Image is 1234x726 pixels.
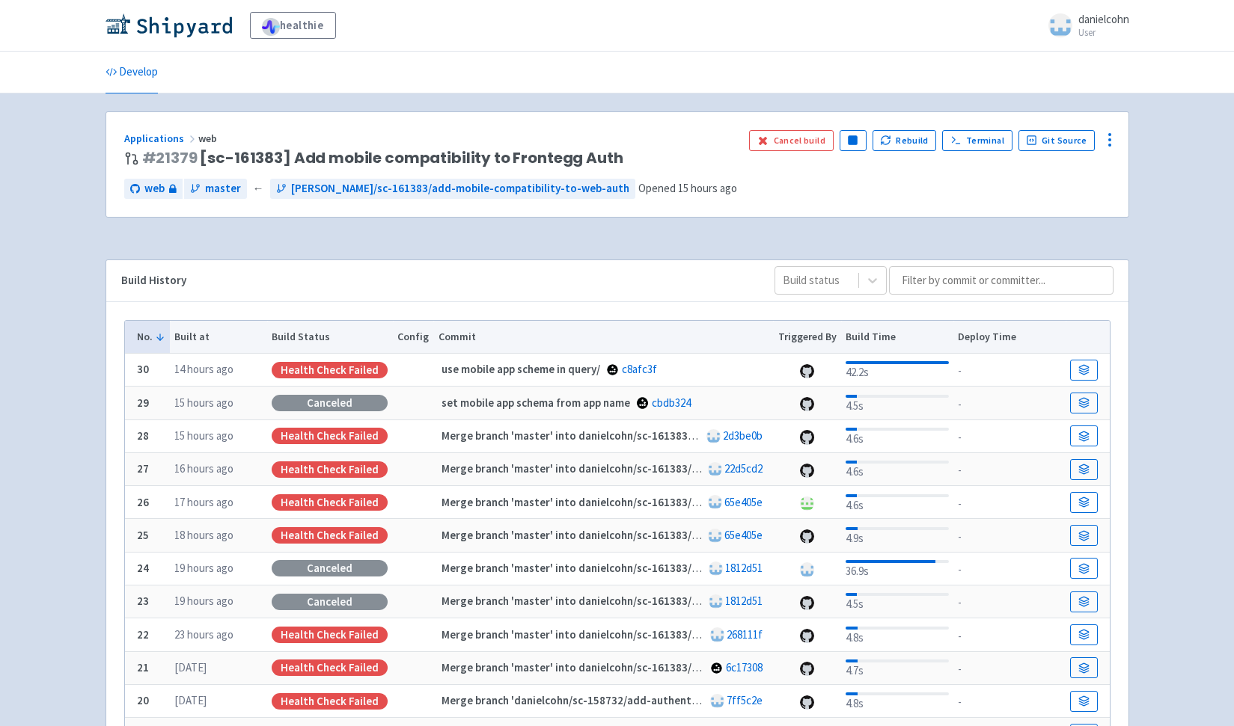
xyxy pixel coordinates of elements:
[958,393,1060,413] div: -
[749,130,834,151] button: Cancel build
[205,180,241,197] span: master
[174,693,207,707] time: [DATE]
[174,362,233,376] time: 14 hours ago
[1018,130,1096,151] a: Git Source
[724,461,763,476] a: 22d5cd2
[433,321,773,354] th: Commit
[958,360,1060,380] div: -
[846,689,948,713] div: 4.8s
[958,493,1060,513] div: -
[442,561,889,575] strong: Merge branch 'master' into danielcohn/sc-161383/add-mobile-compatibility-to-web-auth
[1070,591,1097,612] a: Build Details
[142,147,198,168] a: #21379
[1078,28,1129,37] small: User
[272,428,388,444] div: Health check failed
[678,181,737,195] time: 15 hours ago
[272,560,388,576] div: Canceled
[726,660,763,674] a: 6c17308
[1078,12,1129,26] span: danielcohn
[272,527,388,544] div: Health check failed
[121,272,751,289] div: Build History
[846,358,948,381] div: 42.2s
[137,627,149,642] b: 22
[958,625,1060,645] div: -
[272,693,388,710] div: Health check failed
[137,428,149,443] b: 28
[846,491,948,514] div: 4.6s
[137,693,149,707] b: 20
[442,627,889,642] strong: Merge branch 'master' into danielcohn/sc-161383/add-mobile-compatibility-to-web-auth
[137,660,149,674] b: 21
[174,627,233,642] time: 23 hours ago
[1070,691,1097,712] a: Build Details
[1070,360,1097,381] a: Build Details
[250,12,336,39] a: healthie
[773,321,841,354] th: Triggered By
[846,590,948,613] div: 4.5s
[846,392,948,415] div: 4.5s
[137,561,149,575] b: 24
[840,130,867,151] button: Pause
[846,557,948,580] div: 36.9s
[958,459,1060,479] div: -
[953,321,1066,354] th: Deploy Time
[137,329,165,345] button: No.
[622,362,657,376] a: c8afc3f
[958,526,1060,546] div: -
[393,321,434,354] th: Config
[272,594,388,610] div: Canceled
[174,461,233,476] time: 16 hours ago
[174,396,233,410] time: 15 hours ago
[442,528,889,542] strong: Merge branch 'master' into danielcohn/sc-161383/add-mobile-compatibility-to-web-auth
[846,458,948,481] div: 4.6s
[442,362,600,376] strong: use mobile app scheme in query/
[106,13,232,37] img: Shipyard logo
[142,150,623,167] span: [sc-161383] Add mobile compatibility to Frontegg Auth
[174,660,207,674] time: [DATE]
[137,362,149,376] b: 30
[442,396,630,410] strong: set mobile app schema from app name
[174,528,233,542] time: 18 hours ago
[958,658,1060,678] div: -
[442,461,889,476] strong: Merge branch 'master' into danielcohn/sc-161383/add-mobile-compatibility-to-web-auth
[873,130,937,151] button: Rebuild
[137,594,149,608] b: 23
[272,494,388,511] div: Health check failed
[1070,558,1097,579] a: Build Details
[1070,624,1097,645] a: Build Details
[272,461,388,478] div: Health check failed
[270,179,635,199] a: [PERSON_NAME]/sc-161383/add-mobile-compatibility-to-web-auth
[841,321,953,354] th: Build Time
[724,495,763,509] a: 65e405e
[1070,492,1097,513] a: Build Details
[272,395,388,411] div: Canceled
[442,428,889,443] strong: Merge branch 'master' into danielcohn/sc-161383/add-mobile-compatibility-to-web-auth
[1070,525,1097,546] a: Build Details
[124,132,198,145] a: Applications
[1070,459,1097,480] a: Build Details
[174,495,233,509] time: 17 hours ago
[638,181,737,195] span: Opened
[652,396,691,410] a: cbdb324
[846,624,948,647] div: 4.8s
[170,321,267,354] th: Built at
[198,132,219,145] span: web
[725,594,763,608] a: 1812d51
[724,528,763,542] a: 65e405e
[272,627,388,643] div: Health check failed
[442,660,889,674] strong: Merge branch 'master' into danielcohn/sc-161383/add-mobile-compatibility-to-web-auth
[267,321,393,354] th: Build Status
[1039,13,1129,37] a: danielcohn User
[727,627,763,642] a: 268111f
[144,180,165,197] span: web
[942,130,1012,151] a: Terminal
[272,362,388,378] div: Health check failed
[137,528,149,542] b: 25
[442,594,889,608] strong: Merge branch 'master' into danielcohn/sc-161383/add-mobile-compatibility-to-web-auth
[106,52,158,93] a: Develop
[1070,425,1097,446] a: Build Details
[846,425,948,448] div: 4.6s
[889,266,1114,295] input: Filter by commit or committer...
[174,428,233,443] time: 15 hours ago
[958,426,1060,446] div: -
